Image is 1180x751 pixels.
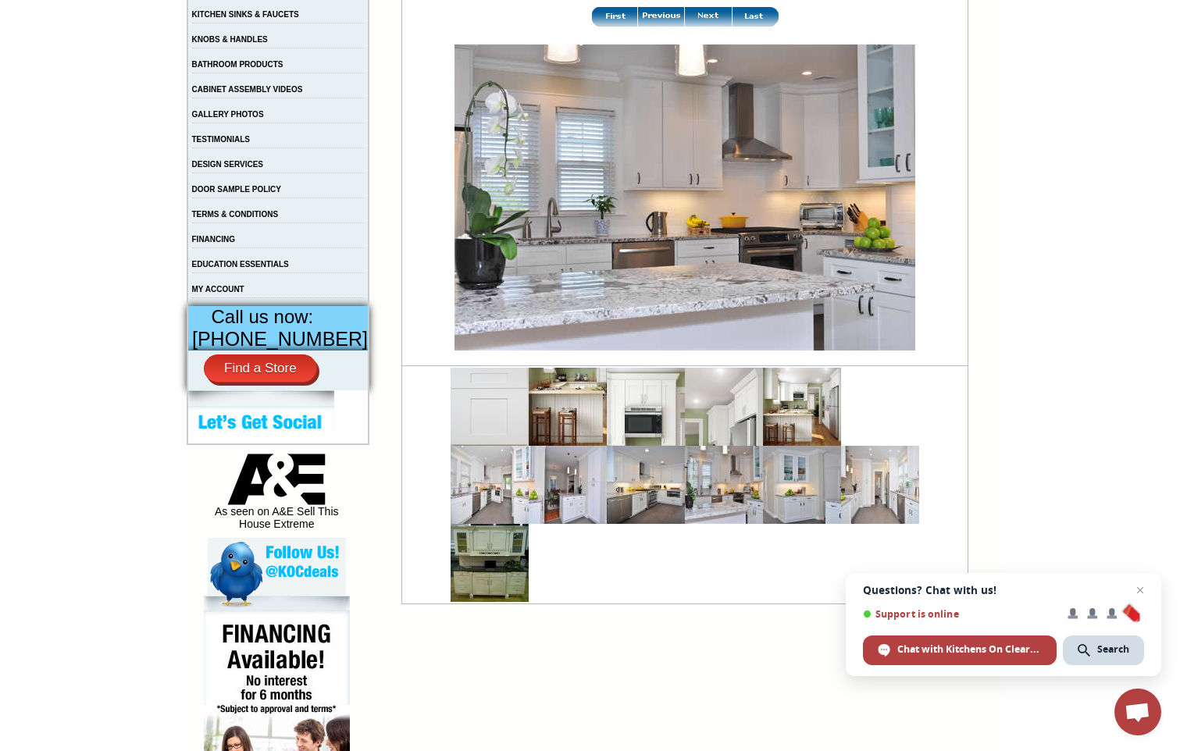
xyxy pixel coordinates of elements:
[192,235,236,244] a: FINANCING
[192,85,303,94] a: CABINET ASSEMBLY VIDEOS
[897,642,1042,657] span: Chat with Kitchens On Clearance
[192,210,279,219] a: TERMS & CONDITIONS
[192,35,268,44] a: KNOBS & HANDLES
[192,260,289,269] a: EDUCATION ESSENTIALS
[192,328,368,350] span: [PHONE_NUMBER]
[192,185,281,194] a: DOOR SAMPLE POLICY
[212,306,314,327] span: Call us now:
[1114,689,1161,735] div: Open chat
[192,135,250,144] a: TESTIMONIALS
[1131,581,1150,600] span: Close chat
[204,354,317,383] a: Find a Store
[1063,635,1144,665] div: Search
[1097,642,1129,657] span: Search
[192,110,264,119] a: GALLERY PHOTOS
[192,285,244,294] a: MY ACCOUNT
[192,10,299,19] a: KITCHEN SINKS & FAUCETS
[192,160,264,169] a: DESIGN SERVICES
[863,584,1144,596] span: Questions? Chat with us!
[208,454,346,538] div: As seen on A&E Sell This House Extreme
[863,608,1057,620] span: Support is online
[192,60,283,69] a: BATHROOM PRODUCTS
[863,635,1057,665] div: Chat with Kitchens On Clearance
